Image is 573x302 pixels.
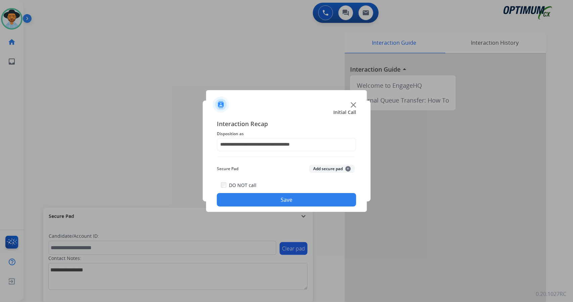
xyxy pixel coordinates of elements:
button: Add secure pad+ [309,165,355,173]
span: Disposition as [217,130,356,138]
p: 0.20.1027RC [536,290,566,298]
label: DO NOT call [229,182,256,189]
span: Initial Call [333,109,356,116]
span: Secure Pad [217,165,238,173]
span: + [345,166,351,172]
span: Interaction Recap [217,119,356,130]
button: Save [217,193,356,206]
img: contactIcon [213,97,229,113]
